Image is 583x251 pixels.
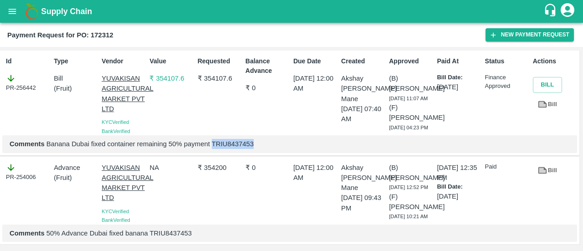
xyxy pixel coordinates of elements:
p: Paid At [437,56,481,66]
p: Requested [198,56,242,66]
span: [DATE] 11:07 AM [389,96,428,101]
p: [DATE] 12:00 AM [293,73,338,94]
p: Bill Date: [437,183,481,191]
a: Bill [533,163,562,179]
p: Due Date [293,56,338,66]
p: Akshay [PERSON_NAME] Mane [341,163,385,193]
p: ( Fruit ) [54,83,98,93]
p: Bill [54,73,98,83]
p: [DATE] 09:43 PM [341,193,385,213]
b: Comments [10,230,45,237]
div: PR-256442 [6,73,50,92]
p: Id [6,56,50,66]
p: (B) [PERSON_NAME] [389,73,433,94]
p: NA [149,163,194,173]
a: Supply Chain [41,5,543,18]
p: Vendor [102,56,146,66]
p: ₹ 354107.6 [149,73,194,83]
div: account of current user [559,2,576,21]
button: Bill [533,77,562,93]
p: Banana Dubai fixed container remaining 50% payment TRIU8437453 [10,139,570,149]
b: Supply Chain [41,7,92,16]
p: Bill Date: [437,73,481,82]
p: YUVAKISAN AGRICULTURAL MARKET PVT LTD [102,73,146,114]
p: Akshay [PERSON_NAME] Mane [341,73,385,104]
span: Bank Verified [102,128,130,134]
p: [DATE] 12:35 PM [437,163,481,183]
p: (B) [PERSON_NAME] [389,163,433,183]
span: KYC Verified [102,209,129,214]
div: customer-support [543,3,559,20]
p: ₹ 0 [245,163,290,173]
p: [DATE] [437,191,481,201]
p: ( Fruit ) [54,173,98,183]
p: [DATE] 07:40 AM [341,104,385,124]
p: Created [341,56,385,66]
p: ₹ 0 [245,83,290,93]
b: Payment Request for PO: 172312 [7,31,113,39]
b: Comments [10,140,45,148]
a: Bill [533,97,562,113]
p: Approved [389,56,433,66]
span: [DATE] 04:23 PM [389,125,428,130]
span: [DATE] 12:52 PM [389,184,428,190]
p: YUVAKISAN AGRICULTURAL MARKET PVT LTD [102,163,146,203]
p: [DATE] [437,82,481,92]
p: Paid [485,163,529,171]
p: (F) [PERSON_NAME] [389,102,433,123]
span: Bank Verified [102,217,130,223]
p: Actions [533,56,577,66]
p: ₹ 354107.6 [198,73,242,83]
p: Value [149,56,194,66]
p: Balance Advance [245,56,290,76]
p: (F) [PERSON_NAME] [389,192,433,212]
p: Finance Approved [485,73,529,90]
p: Advance [54,163,98,173]
p: [DATE] 12:00 AM [293,163,338,183]
img: logo [23,2,41,20]
button: New Payment Request [486,28,574,41]
p: Status [485,56,529,66]
p: ₹ 354200 [198,163,242,173]
span: [DATE] 10:21 AM [389,214,428,219]
div: PR-254006 [6,163,50,182]
p: Type [54,56,98,66]
span: KYC Verified [102,119,129,125]
p: 50% Advance Dubai fixed banana TRIU8437453 [10,228,570,238]
button: open drawer [2,1,23,22]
